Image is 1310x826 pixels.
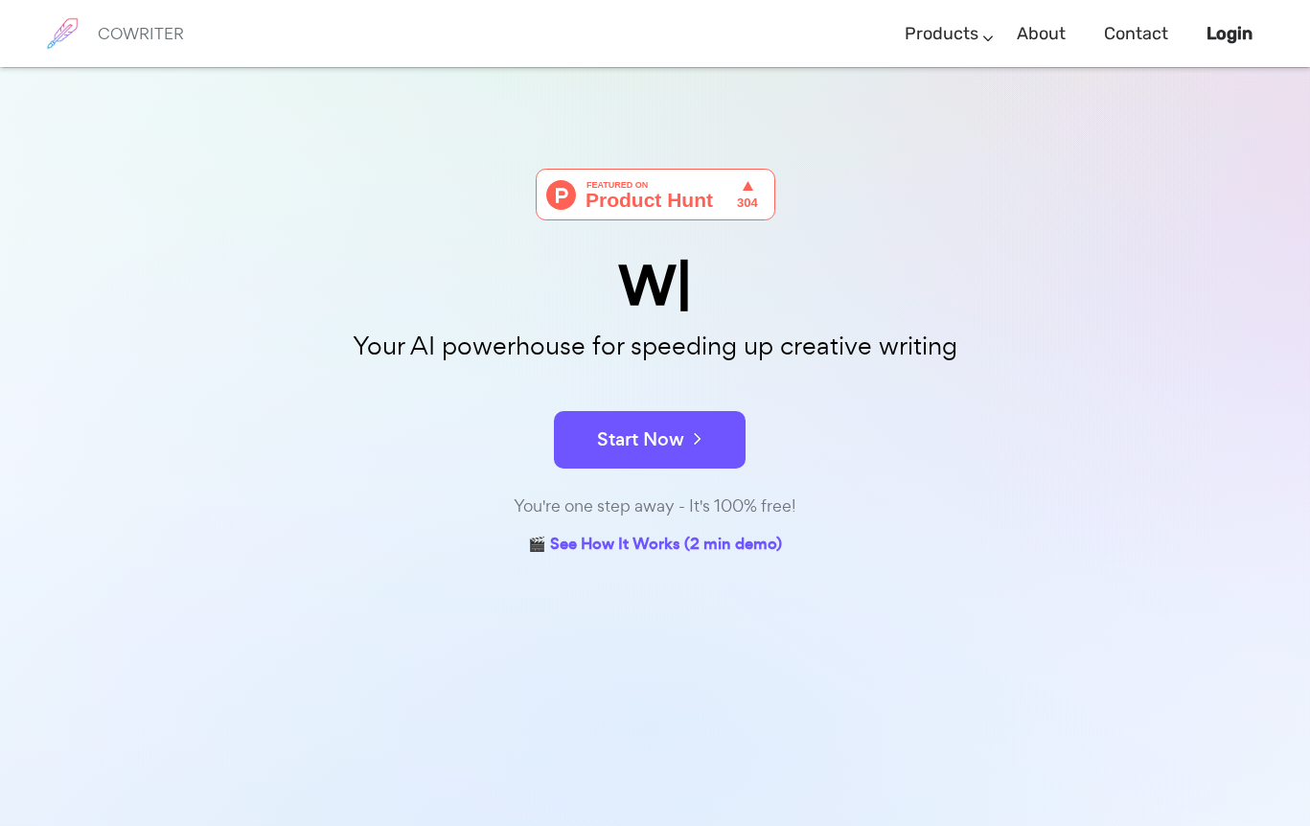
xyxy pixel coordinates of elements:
[176,493,1135,520] div: You're one step away - It's 100% free!
[1207,6,1253,62] a: Login
[528,531,782,561] a: 🎬 See How It Works (2 min demo)
[176,326,1135,367] p: Your AI powerhouse for speeding up creative writing
[554,411,746,469] button: Start Now
[38,10,86,57] img: brand logo
[1104,6,1168,62] a: Contact
[1017,6,1066,62] a: About
[98,25,184,42] h6: COWRITER
[1207,23,1253,44] b: Login
[176,259,1135,313] div: W
[905,6,978,62] a: Products
[536,169,775,220] img: Cowriter - Your AI buddy for speeding up creative writing | Product Hunt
